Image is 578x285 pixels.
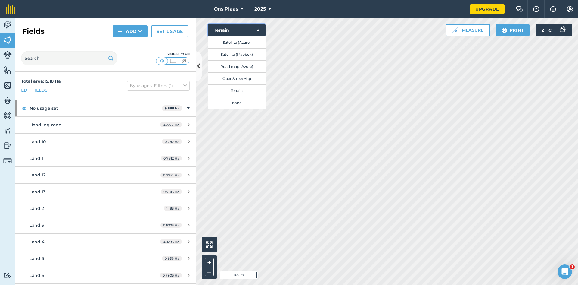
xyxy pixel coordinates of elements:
[21,87,48,93] a: Edit fields
[169,58,177,64] img: svg+xml;base64,PHN2ZyB4bWxucz0iaHR0cDovL3d3dy53My5vcmcvMjAwMC9zdmciIHdpZHRoPSI1MCIgaGVpZ2h0PSI0MC...
[30,156,45,161] span: Land 11
[158,58,166,64] img: svg+xml;base64,PHN2ZyB4bWxucz0iaHR0cDovL3d3dy53My5vcmcvMjAwMC9zdmciIHdpZHRoPSI1MCIgaGVpZ2h0PSI0MC...
[536,24,572,36] button: 21 °C
[160,122,182,127] span: 0.2277 Ha
[156,52,190,56] div: Visibility: On
[15,184,196,200] a: Land 130.7813 Ha
[3,66,12,75] img: svg+xml;base64,PHN2ZyB4bWxucz0iaHR0cDovL3d3dy53My5vcmcvMjAwMC9zdmciIHdpZHRoPSI1NiIgaGVpZ2h0PSI2MC...
[558,264,572,279] iframe: Intercom live chat
[15,100,196,116] div: No usage set9.888 Ha
[15,134,196,150] a: Land 100.782 Ha
[160,239,182,244] span: 0.8293 Ha
[3,141,12,150] img: svg+xml;base64,PD94bWwgdmVyc2lvbj0iMS4wIiBlbmNvZGluZz0idXRmLTgiPz4KPCEtLSBHZW5lcmF0b3I6IEFkb2JlIE...
[15,250,196,267] a: Land 50.636 Ha
[160,223,182,228] span: 0.8223 Ha
[208,36,266,48] button: Satellite (Azure)
[30,139,46,144] span: Land 10
[160,273,182,278] span: 0.7905 Ha
[180,58,188,64] img: svg+xml;base64,PHN2ZyB4bWxucz0iaHR0cDovL3d3dy53My5vcmcvMjAwMC9zdmciIHdpZHRoPSI1MCIgaGVpZ2h0PSI0MC...
[533,6,540,12] img: A question mark icon
[118,28,122,35] img: svg+xml;base64,PHN2ZyB4bWxucz0iaHR0cDovL3d3dy53My5vcmcvMjAwMC9zdmciIHdpZHRoPSIxNCIgaGVpZ2h0PSIyNC...
[30,273,44,278] span: Land 6
[161,156,182,161] span: 0.7812 Ha
[30,172,45,178] span: Land 12
[15,117,196,133] a: Handling zone0.2277 Ha
[208,72,266,84] button: OpenStreetMap
[108,55,114,62] img: svg+xml;base64,PHN2ZyB4bWxucz0iaHR0cDovL3d3dy53My5vcmcvMjAwMC9zdmciIHdpZHRoPSIxOSIgaGVpZ2h0PSIyNC...
[254,5,266,13] span: 2025
[3,81,12,90] img: svg+xml;base64,PHN2ZyB4bWxucz0iaHR0cDovL3d3dy53My5vcmcvMjAwMC9zdmciIHdpZHRoPSI1NiIgaGVpZ2h0PSI2MC...
[3,96,12,105] img: svg+xml;base64,PD94bWwgdmVyc2lvbj0iMS4wIiBlbmNvZGluZz0idXRmLTgiPz4KPCEtLSBHZW5lcmF0b3I6IEFkb2JlIE...
[566,6,573,12] img: A cog icon
[452,27,458,33] img: Ruler icon
[516,6,523,12] img: Two speech bubbles overlapping with the left bubble in the forefront
[502,27,507,34] img: svg+xml;base64,PHN2ZyB4bWxucz0iaHR0cDovL3d3dy53My5vcmcvMjAwMC9zdmciIHdpZHRoPSIxOSIgaGVpZ2h0PSIyNC...
[22,27,45,36] h2: Fields
[15,150,196,166] a: Land 110.7812 Ha
[206,241,213,248] img: Four arrows, one pointing top left, one top right, one bottom right and the last bottom left
[208,24,266,36] button: Terrain
[6,4,15,14] img: fieldmargin Logo
[30,122,61,128] span: Handling zone
[205,258,214,267] button: +
[21,78,61,84] strong: Total area : 15.18 Ha
[15,167,196,183] a: Land 120.7781 Ha
[3,51,12,59] img: svg+xml;base64,PD94bWwgdmVyc2lvbj0iMS4wIiBlbmNvZGluZz0idXRmLTgiPz4KPCEtLSBHZW5lcmF0b3I6IEFkb2JlIE...
[446,24,490,36] button: Measure
[15,200,196,217] a: Land 21.183 Ha
[556,24,568,36] img: svg+xml;base64,PD94bWwgdmVyc2lvbj0iMS4wIiBlbmNvZGluZz0idXRmLTgiPz4KPCEtLSBHZW5lcmF0b3I6IEFkb2JlIE...
[3,126,12,135] img: svg+xml;base64,PD94bWwgdmVyc2lvbj0iMS4wIiBlbmNvZGluZz0idXRmLTgiPz4KPCEtLSBHZW5lcmF0b3I6IEFkb2JlIE...
[21,51,117,65] input: Search
[30,100,162,116] strong: No usage set
[470,4,505,14] a: Upgrade
[208,84,266,97] button: Terrain
[542,24,552,36] span: 21 ° C
[570,264,575,269] span: 1
[205,267,214,276] button: –
[30,206,44,211] span: Land 2
[214,5,238,13] span: Ons Plaas
[127,81,190,90] button: By usages, Filters (1)
[161,189,182,194] span: 0.7813 Ha
[113,25,148,37] button: Add
[15,234,196,250] a: Land 40.8293 Ha
[165,106,180,110] strong: 9.888 Ha
[15,217,196,233] a: Land 30.8223 Ha
[151,25,188,37] a: Set usage
[21,105,27,112] img: svg+xml;base64,PHN2ZyB4bWxucz0iaHR0cDovL3d3dy53My5vcmcvMjAwMC9zdmciIHdpZHRoPSIxOCIgaGVpZ2h0PSIyNC...
[550,5,556,13] img: svg+xml;base64,PHN2ZyB4bWxucz0iaHR0cDovL3d3dy53My5vcmcvMjAwMC9zdmciIHdpZHRoPSIxNyIgaGVpZ2h0PSIxNy...
[30,189,45,195] span: Land 13
[496,24,530,36] button: Print
[208,60,266,72] button: Road map (Azure)
[3,111,12,120] img: svg+xml;base64,PD94bWwgdmVyc2lvbj0iMS4wIiBlbmNvZGluZz0idXRmLTgiPz4KPCEtLSBHZW5lcmF0b3I6IEFkb2JlIE...
[30,239,44,245] span: Land 4
[208,48,266,60] button: Satellite (Mapbox)
[164,206,182,211] span: 1.183 Ha
[15,267,196,283] a: Land 60.7905 Ha
[208,97,266,109] button: none
[3,157,12,165] img: svg+xml;base64,PD94bWwgdmVyc2lvbj0iMS4wIiBlbmNvZGluZz0idXRmLTgiPz4KPCEtLSBHZW5lcmF0b3I6IEFkb2JlIE...
[162,256,182,261] span: 0.636 Ha
[3,36,12,45] img: svg+xml;base64,PHN2ZyB4bWxucz0iaHR0cDovL3d3dy53My5vcmcvMjAwMC9zdmciIHdpZHRoPSI1NiIgaGVpZ2h0PSI2MC...
[162,139,182,144] span: 0.782 Ha
[160,173,182,178] span: 0.7781 Ha
[3,273,12,278] img: svg+xml;base64,PD94bWwgdmVyc2lvbj0iMS4wIiBlbmNvZGluZz0idXRmLTgiPz4KPCEtLSBHZW5lcmF0b3I6IEFkb2JlIE...
[3,21,12,30] img: svg+xml;base64,PD94bWwgdmVyc2lvbj0iMS4wIiBlbmNvZGluZz0idXRmLTgiPz4KPCEtLSBHZW5lcmF0b3I6IEFkb2JlIE...
[30,223,44,228] span: Land 3
[30,256,44,261] span: Land 5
